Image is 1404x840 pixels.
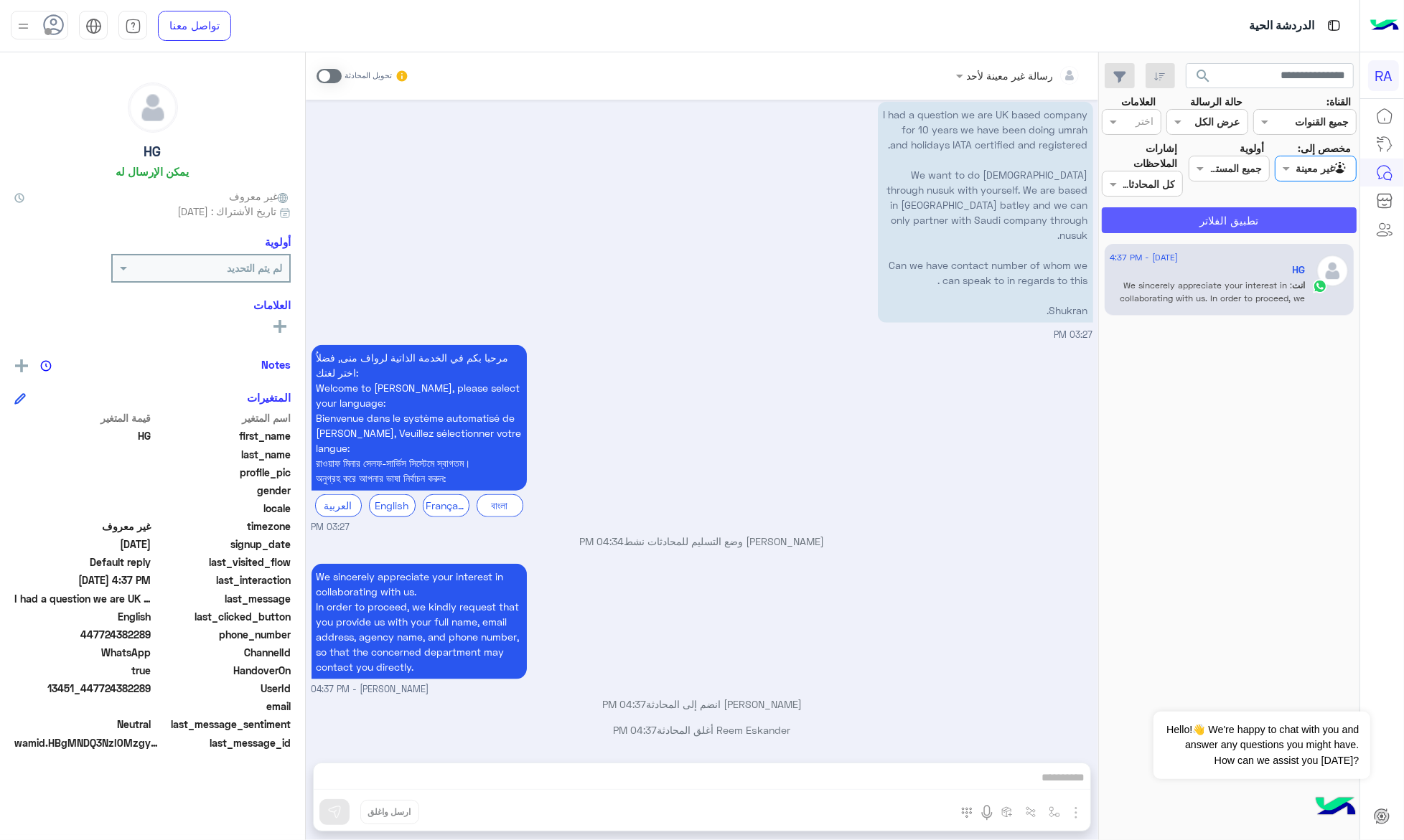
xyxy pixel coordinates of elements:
[1054,329,1093,340] span: 03:27 PM
[154,645,291,660] span: ChannelId
[602,698,646,710] span: 04:37 PM
[1190,94,1242,109] label: حالة الرسالة
[154,627,291,642] span: phone_number
[369,494,416,516] div: English
[312,534,1093,549] p: [PERSON_NAME] وضع التسليم للمحادثات نشط
[1313,279,1327,293] img: WhatsApp
[154,428,291,443] span: first_name
[14,681,151,696] span: 13451_447724382289
[158,11,231,41] a: تواصل معنا
[312,683,429,697] span: [PERSON_NAME] - 04:37 PM
[1293,264,1306,276] h5: HG
[345,70,392,82] small: تحويل المحادثة
[1311,783,1361,833] img: hulul-logo.png
[1316,255,1349,287] img: defaultAdmin.png
[1370,11,1399,41] img: Logo
[247,391,291,404] h6: المتغيرات
[261,358,291,371] h6: Notes
[14,555,151,570] span: Default reply
[154,572,291,587] span: last_interaction
[154,410,291,425] span: اسم المتغير
[1194,67,1212,85] span: search
[154,609,291,624] span: last_clicked_button
[14,410,151,425] span: قيمة المتغير
[161,735,291,750] span: last_message_id
[360,800,419,824] button: ارسل واغلق
[312,697,1093,712] p: [PERSON_NAME] انضم إلى المحادثة
[312,564,527,679] p: 2/9/2025, 4:37 PM
[312,345,527,491] p: 2/9/2025, 3:27 PM
[1325,16,1343,34] img: tab
[1186,63,1221,94] button: search
[14,609,151,624] span: English
[177,204,276,219] span: تاريخ الأشتراك : [DATE]
[154,465,291,480] span: profile_pic
[614,724,657,736] span: 04:37 PM
[154,681,291,696] span: UserId
[423,494,469,516] div: Français
[154,483,291,498] span: gender
[14,298,291,311] h6: العلامات
[85,18,102,34] img: tab
[1153,712,1370,779] span: Hello!👋 We're happy to chat with you and answer any questions you might have. How can we assist y...
[40,360,52,372] img: notes
[1136,113,1156,132] div: اختر
[14,699,151,714] span: null
[14,501,151,516] span: null
[154,537,291,552] span: signup_date
[154,699,291,714] span: email
[1368,60,1399,91] div: RA
[14,627,151,642] span: 447724382289
[477,494,523,516] div: বাংলা
[154,591,291,606] span: last_message
[14,663,151,678] span: true
[15,359,28,372] img: add
[1298,141,1351,156] label: مخصص إلى:
[154,717,291,732] span: last_message_sentiment
[154,663,291,678] span: HandoverOn
[315,494,362,516] div: العربية
[14,572,151,587] span: 2025-09-02T13:37:27.166Z
[14,483,151,498] span: null
[1102,207,1357,233] button: تطبيق الفلاتر
[229,189,291,204] span: غير معروف
[14,519,151,534] span: غير معروف
[1120,280,1306,355] span: We sincerely appreciate your interest in collaborating with us. In order to proceed, we kindly re...
[1249,16,1314,36] p: الدردشة الحية
[312,521,350,534] span: 03:27 PM
[14,591,151,606] span: I had a question we are UK based company for 10 years we have been doing umrah and holidays IATA ...
[265,235,291,248] h6: أولوية
[312,722,1093,737] p: Reem Eskander أغلق المحادثة
[14,645,151,660] span: 2
[14,17,32,35] img: profile
[14,735,158,750] span: wamid.HBgMNDQ3NzI0MzgyMjg5FQIAEhggODgwREQzRkNDQkIzNjI5NEM3MTBDN0FDMUI3RTRGQ0UA
[580,535,624,547] span: 04:34 PM
[154,447,291,462] span: last_name
[1240,141,1264,156] label: أولوية
[1293,280,1306,291] span: انت
[14,537,151,552] span: 2025-09-01T18:14:33.158Z
[1110,251,1178,264] span: [DATE] - 4:37 PM
[1121,94,1156,109] label: العلامات
[154,501,291,516] span: locale
[125,18,141,34] img: tab
[154,519,291,534] span: timezone
[128,83,177,132] img: defaultAdmin.png
[14,717,151,732] span: 0
[144,143,162,160] h5: HG
[116,165,189,178] h6: يمكن الإرسال له
[1102,141,1178,171] label: إشارات الملاحظات
[14,428,151,443] span: HG
[878,102,1093,323] p: 2/9/2025, 3:27 PM
[1326,94,1351,109] label: القناة:
[118,11,147,41] a: tab
[154,555,291,570] span: last_visited_flow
